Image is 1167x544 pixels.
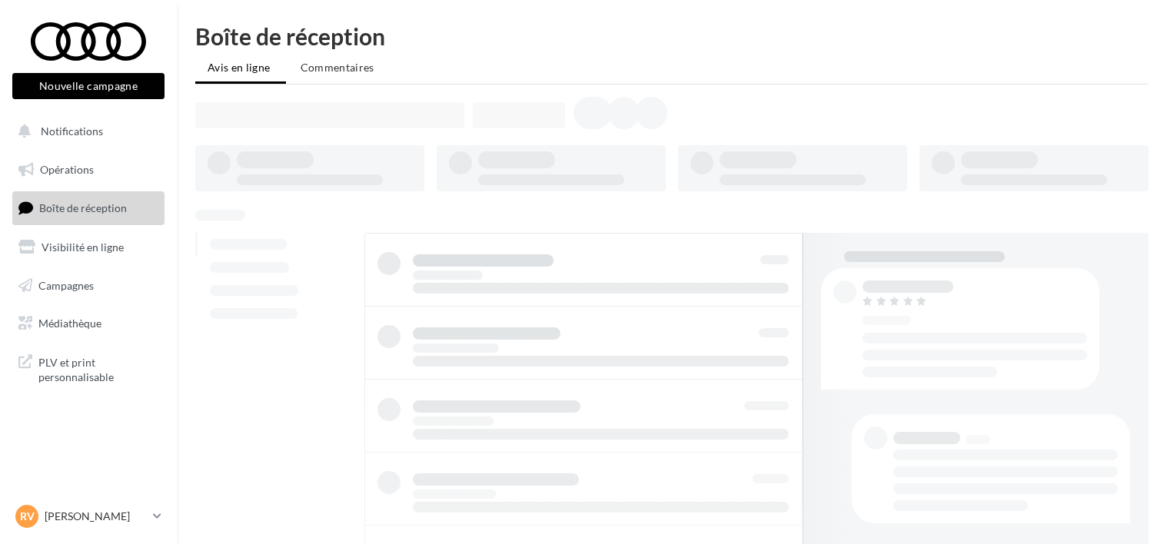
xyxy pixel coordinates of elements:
[38,278,94,291] span: Campagnes
[9,231,168,264] a: Visibilité en ligne
[45,509,147,524] p: [PERSON_NAME]
[38,317,101,330] span: Médiathèque
[41,124,103,138] span: Notifications
[301,61,374,74] span: Commentaires
[12,73,165,99] button: Nouvelle campagne
[39,201,127,214] span: Boîte de réception
[9,154,168,186] a: Opérations
[9,270,168,302] a: Campagnes
[9,115,161,148] button: Notifications
[40,163,94,176] span: Opérations
[9,346,168,391] a: PLV et print personnalisable
[20,509,35,524] span: RV
[42,240,124,254] span: Visibilité en ligne
[195,25,1149,48] div: Boîte de réception
[9,191,168,224] a: Boîte de réception
[38,352,158,385] span: PLV et print personnalisable
[9,307,168,340] a: Médiathèque
[12,502,165,531] a: RV [PERSON_NAME]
